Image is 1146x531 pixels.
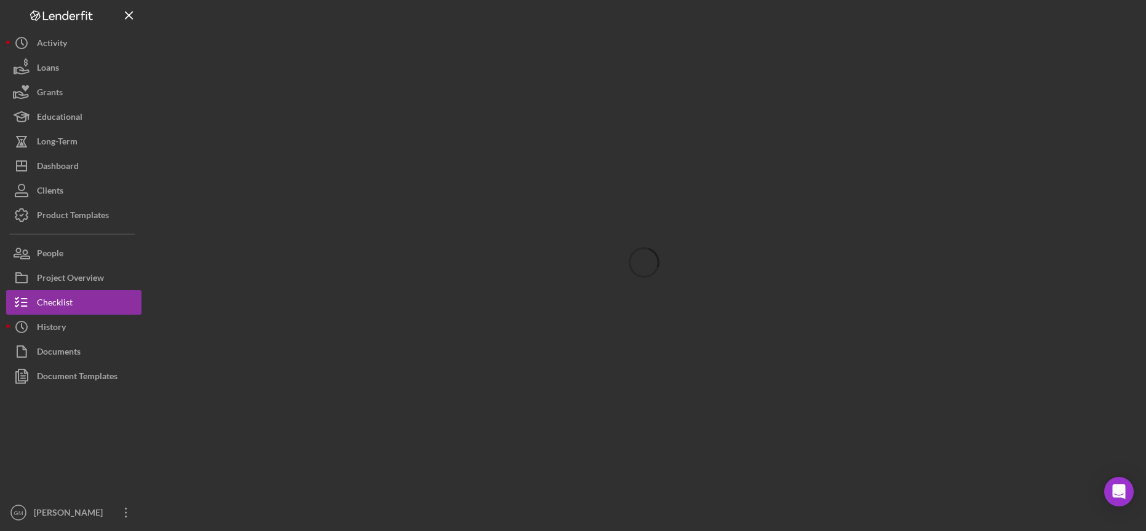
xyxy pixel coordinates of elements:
button: History [6,315,141,339]
div: Long-Term [37,129,78,157]
button: Grants [6,80,141,104]
div: Document Templates [37,364,117,391]
text: GM [14,509,23,516]
button: Checklist [6,290,141,315]
button: People [6,241,141,265]
button: Documents [6,339,141,364]
button: Long-Term [6,129,141,154]
div: Activity [37,31,67,58]
div: Educational [37,104,82,132]
button: Document Templates [6,364,141,388]
button: GM[PERSON_NAME] [6,500,141,525]
div: Product Templates [37,203,109,230]
div: Clients [37,178,63,206]
div: Project Overview [37,265,104,293]
button: Dashboard [6,154,141,178]
div: [PERSON_NAME] [31,500,111,528]
div: Documents [37,339,81,367]
button: Clients [6,178,141,203]
div: Checklist [37,290,73,318]
div: History [37,315,66,342]
button: Product Templates [6,203,141,227]
button: Activity [6,31,141,55]
div: People [37,241,63,269]
button: Educational [6,104,141,129]
div: Open Intercom Messenger [1104,477,1134,506]
div: Grants [37,80,63,108]
div: Loans [37,55,59,83]
button: Loans [6,55,141,80]
button: Project Overview [6,265,141,290]
div: Dashboard [37,154,79,181]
